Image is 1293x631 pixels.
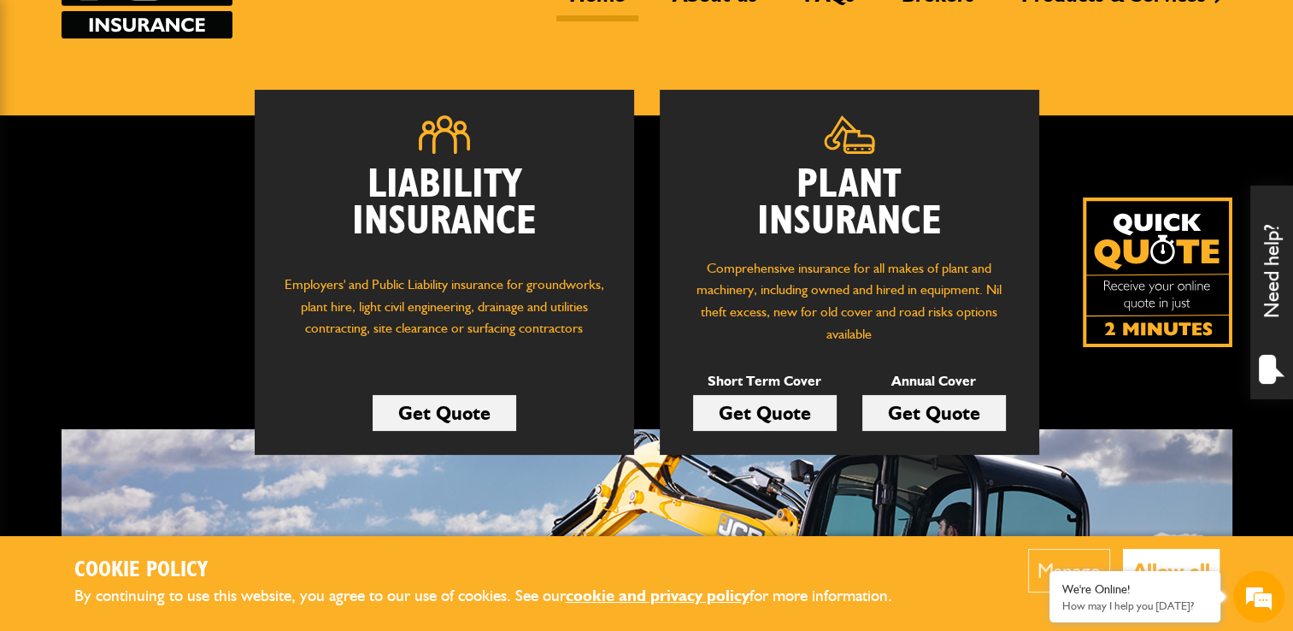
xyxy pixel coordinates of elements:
a: Get Quote [373,395,516,431]
p: Short Term Cover [693,370,837,392]
h2: Cookie Policy [74,557,920,584]
div: Need help? [1250,186,1293,399]
p: Annual Cover [862,370,1006,392]
p: Comprehensive insurance for all makes of plant and machinery, including owned and hired in equipm... [685,257,1014,345]
a: Get your insurance quote isn just 2-minutes [1083,198,1232,347]
img: Quick Quote [1083,198,1232,347]
button: Allow all [1123,549,1220,593]
p: How may I help you today? [1062,599,1208,612]
h2: Plant Insurance [685,167,1014,240]
p: By continuing to use this website, you agree to our use of cookies. See our for more information. [74,583,920,610]
a: Get Quote [693,395,837,431]
a: Get Quote [862,395,1006,431]
a: cookie and privacy policy [566,586,749,605]
button: Manage [1028,549,1110,593]
h2: Liability Insurance [280,167,608,257]
p: Employers' and Public Liability insurance for groundworks, plant hire, light civil engineering, d... [280,274,608,356]
div: We're Online! [1062,582,1208,597]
